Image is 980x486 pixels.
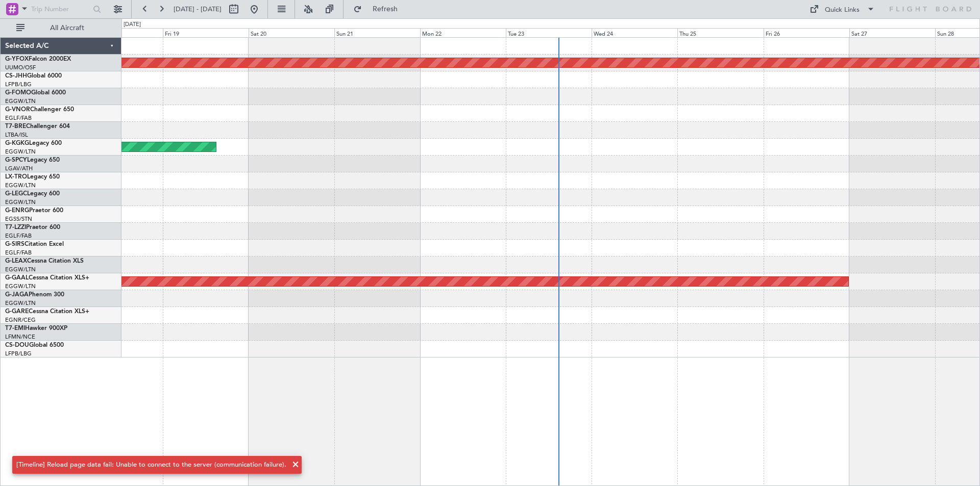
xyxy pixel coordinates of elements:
span: G-KGKG [5,140,29,146]
a: LX-TROLegacy 650 [5,174,60,180]
a: CS-DOUGlobal 6500 [5,342,64,348]
input: Trip Number [31,2,90,17]
span: LX-TRO [5,174,27,180]
button: Quick Links [804,1,880,17]
span: T7-LZZI [5,224,26,231]
div: Mon 22 [420,28,506,37]
div: Fri 19 [163,28,249,37]
span: T7-BRE [5,123,26,130]
a: EGGW/LTN [5,182,36,189]
a: LGAV/ATH [5,165,33,172]
div: [DATE] [124,20,141,29]
a: G-GAALCessna Citation XLS+ [5,275,89,281]
a: T7-EMIHawker 900XP [5,325,67,331]
button: Refresh [349,1,410,17]
span: G-GAAL [5,275,29,281]
a: G-SIRSCitation Excel [5,241,64,247]
span: G-LEAX [5,258,27,264]
div: Wed 24 [592,28,677,37]
span: G-LEGC [5,191,27,197]
a: T7-LZZIPraetor 600 [5,224,60,231]
button: All Aircraft [11,20,111,36]
a: G-JAGAPhenom 300 [5,292,64,298]
a: G-SPCYLegacy 650 [5,157,60,163]
a: G-VNORChallenger 650 [5,107,74,113]
span: CS-DOU [5,342,29,348]
a: EGLF/FAB [5,232,32,240]
a: G-KGKGLegacy 600 [5,140,62,146]
a: EGGW/LTN [5,283,36,290]
a: EGGW/LTN [5,148,36,156]
div: Quick Links [825,5,860,15]
span: Refresh [364,6,407,13]
div: Tue 23 [506,28,592,37]
a: LFMN/NCE [5,333,35,341]
span: G-SPCY [5,157,27,163]
a: EGGW/LTN [5,198,36,206]
a: EGGW/LTN [5,266,36,273]
a: LTBA/ISL [5,131,28,139]
a: T7-BREChallenger 604 [5,123,70,130]
a: G-FOMOGlobal 6000 [5,90,66,96]
a: UUMO/OSF [5,64,36,71]
span: G-FOMO [5,90,31,96]
a: EGLF/FAB [5,249,32,257]
a: EGSS/STN [5,215,32,223]
a: EGLF/FAB [5,114,32,122]
div: Sun 21 [334,28,420,37]
span: [DATE] - [DATE] [174,5,222,14]
a: CS-JHHGlobal 6000 [5,73,62,79]
div: Sat 27 [849,28,935,37]
span: G-JAGA [5,292,29,298]
span: T7-EMI [5,325,25,331]
div: Thu 25 [677,28,763,37]
span: G-SIRS [5,241,24,247]
span: G-VNOR [5,107,30,113]
div: [Timeline] Reload page data fail: Unable to connect to the server (communication failure). [16,460,286,470]
a: LFPB/LBG [5,81,32,88]
span: G-GARE [5,309,29,315]
span: G-YFOX [5,56,29,62]
a: EGGW/LTN [5,97,36,105]
span: All Aircraft [27,24,108,32]
div: Fri 26 [764,28,849,37]
div: Sat 20 [249,28,334,37]
span: G-ENRG [5,208,29,214]
a: LFPB/LBG [5,350,32,357]
a: G-ENRGPraetor 600 [5,208,63,214]
a: G-LEGCLegacy 600 [5,191,60,197]
a: G-LEAXCessna Citation XLS [5,258,84,264]
a: EGNR/CEG [5,316,36,324]
a: G-GARECessna Citation XLS+ [5,309,89,315]
a: EGGW/LTN [5,299,36,307]
a: G-YFOXFalcon 2000EX [5,56,71,62]
span: CS-JHH [5,73,27,79]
